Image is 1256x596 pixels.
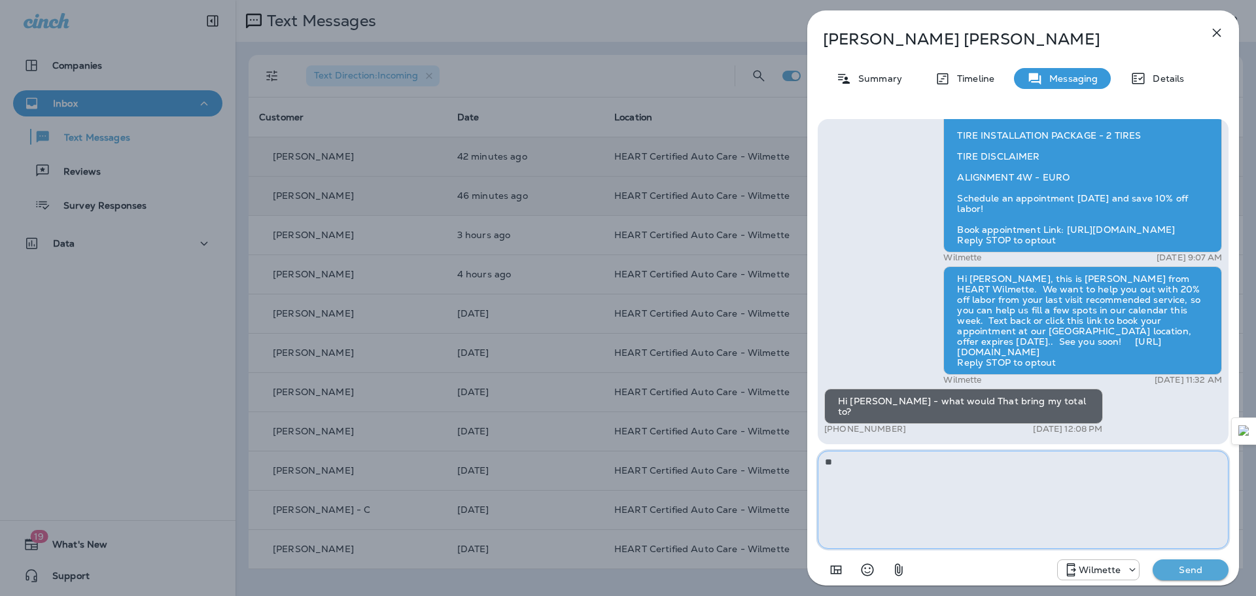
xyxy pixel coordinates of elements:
[852,73,902,84] p: Summary
[1155,375,1222,385] p: [DATE] 11:32 AM
[824,389,1103,424] div: Hi [PERSON_NAME] - what would That bring my total to?
[1238,425,1250,437] img: Detect Auto
[1157,253,1222,263] p: [DATE] 9:07 AM
[1043,73,1098,84] p: Messaging
[1163,564,1218,576] p: Send
[823,30,1180,48] p: [PERSON_NAME] [PERSON_NAME]
[951,73,994,84] p: Timeline
[943,375,981,385] p: Wilmette
[1033,424,1102,434] p: [DATE] 12:08 PM
[1146,73,1184,84] p: Details
[823,557,849,583] button: Add in a premade template
[943,253,981,263] p: Wilmette
[1153,559,1229,580] button: Send
[824,424,906,434] p: [PHONE_NUMBER]
[1058,562,1139,578] div: +1 (847) 865-9557
[943,266,1222,375] div: Hi [PERSON_NAME], this is [PERSON_NAME] from HEART Wilmette. We want to help you out with 20% off...
[854,557,881,583] button: Select an emoji
[1079,565,1121,575] p: Wilmette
